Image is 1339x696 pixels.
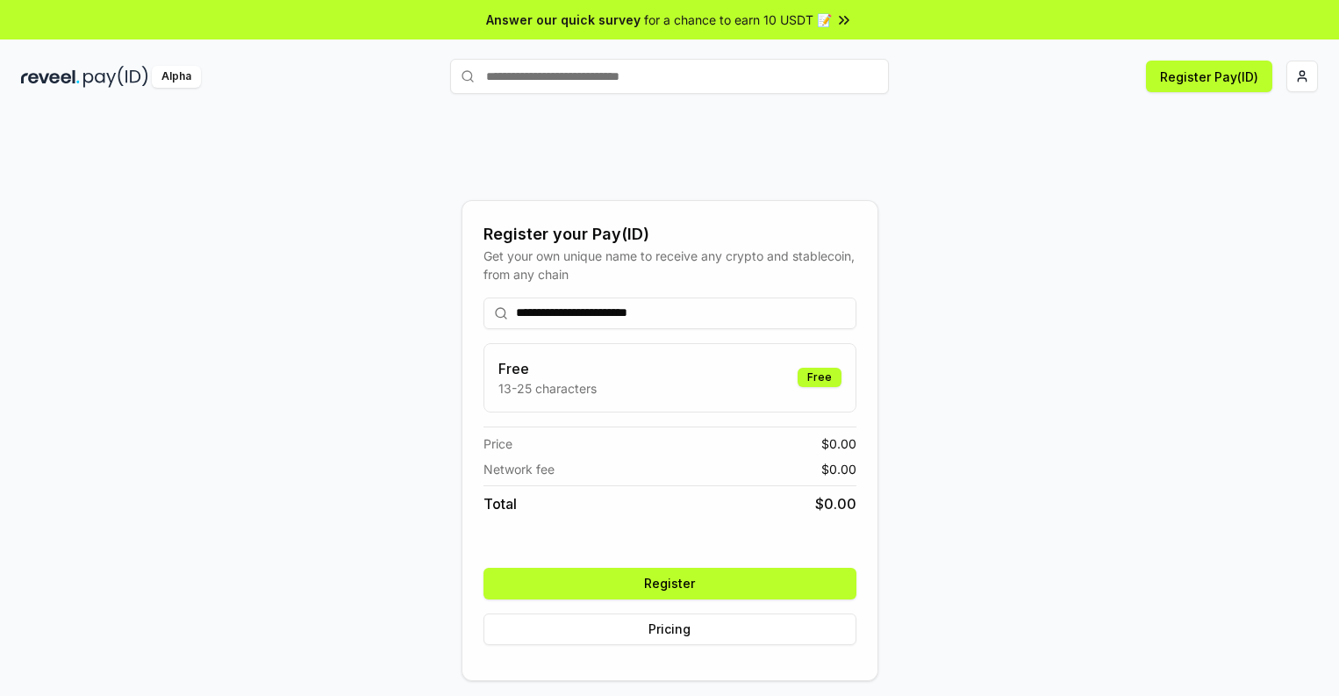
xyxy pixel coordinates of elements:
[798,368,841,387] div: Free
[483,247,856,283] div: Get your own unique name to receive any crypto and stablecoin, from any chain
[498,379,597,398] p: 13-25 characters
[83,66,148,88] img: pay_id
[498,358,597,379] h3: Free
[486,11,641,29] span: Answer our quick survey
[483,613,856,645] button: Pricing
[483,568,856,599] button: Register
[483,493,517,514] span: Total
[821,460,856,478] span: $ 0.00
[815,493,856,514] span: $ 0.00
[821,434,856,453] span: $ 0.00
[644,11,832,29] span: for a chance to earn 10 USDT 📝
[152,66,201,88] div: Alpha
[483,222,856,247] div: Register your Pay(ID)
[21,66,80,88] img: reveel_dark
[483,460,555,478] span: Network fee
[483,434,512,453] span: Price
[1146,61,1272,92] button: Register Pay(ID)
